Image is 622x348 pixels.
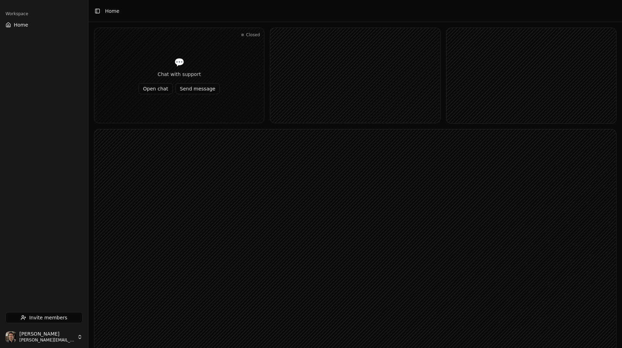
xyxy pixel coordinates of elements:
[6,312,83,323] button: Invite members
[3,19,85,30] button: Home
[176,83,220,94] button: Send message
[139,83,172,94] button: Open chat
[3,8,85,19] div: Workspace
[3,329,85,345] button: Jonathan Beurel[PERSON_NAME][PERSON_NAME][EMAIL_ADDRESS][DOMAIN_NAME]
[14,21,28,28] span: Home
[139,57,220,68] div: 💬
[105,8,119,14] span: Home
[19,331,74,337] span: [PERSON_NAME]
[6,331,17,342] img: Jonathan Beurel
[29,314,67,321] span: Invite members
[139,71,220,78] div: Chat with support
[105,8,119,14] nav: breadcrumb
[19,337,74,343] span: [PERSON_NAME][EMAIL_ADDRESS][DOMAIN_NAME]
